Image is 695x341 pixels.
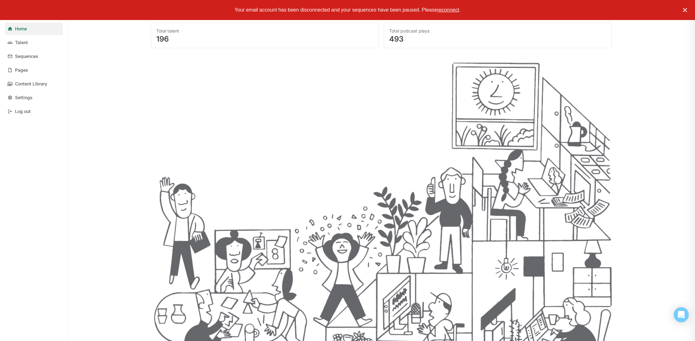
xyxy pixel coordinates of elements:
[5,36,63,49] a: Talent
[674,307,689,322] div: Open Intercom Messenger
[156,28,373,34] div: Total talent
[15,109,31,114] div: Log out
[234,7,437,13] span: Your email account has been disconnected and your sequences have been paused. Please
[5,91,63,104] a: Settings
[15,95,33,100] div: Settings
[5,64,63,76] a: Pages
[15,81,47,87] div: Content Library
[156,35,373,43] div: 196
[459,7,460,13] span: .
[15,68,28,73] div: Pages
[15,26,27,32] div: Home
[15,40,28,45] div: Talent
[437,7,459,13] span: reconnect
[5,78,63,90] a: Content Library
[5,50,63,63] a: Sequences
[389,28,606,34] div: Total podcast plays
[5,23,63,35] a: Home
[15,54,38,59] div: Sequences
[389,35,606,43] div: 493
